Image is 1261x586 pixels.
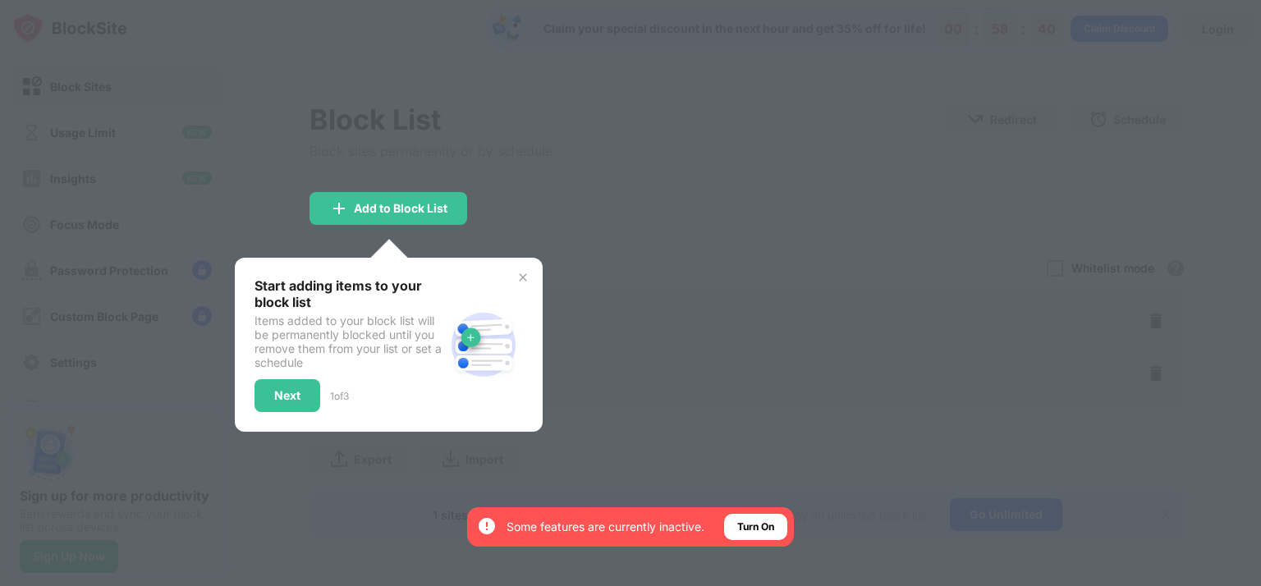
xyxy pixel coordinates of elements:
div: Start adding items to your block list [254,277,444,310]
div: Next [274,389,300,402]
img: block-site.svg [444,305,523,384]
div: 1 of 3 [330,390,349,402]
div: Some features are currently inactive. [507,519,704,535]
div: Add to Block List [354,202,447,215]
div: Items added to your block list will be permanently blocked until you remove them from your list o... [254,314,444,369]
div: Turn On [737,519,774,535]
img: error-circle-white.svg [477,516,497,536]
img: x-button.svg [516,271,530,284]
